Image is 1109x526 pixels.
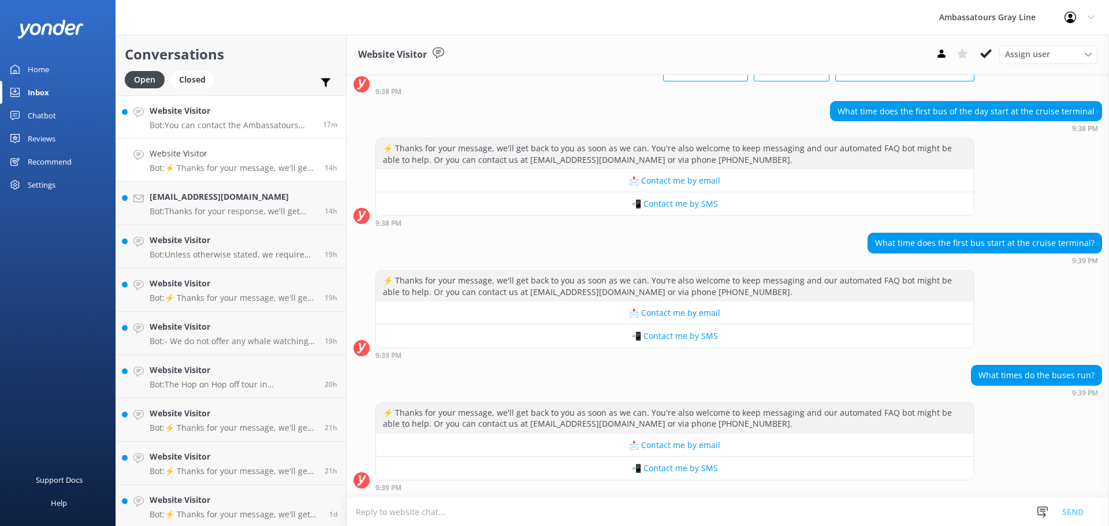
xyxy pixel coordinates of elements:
h3: Website Visitor [358,47,427,62]
div: Sep 08 2025 09:39pm (UTC -03:00) America/Argentina/Buenos_Aires [971,389,1102,397]
h4: Website Visitor [150,450,316,463]
a: Website VisitorBot:Unless otherwise stated, we require 24-hours notice to cancel a booked tour fo... [116,225,346,268]
p: Bot: ⚡ Thanks for your message, we'll get back to you as soon as we can. You're also welcome to k... [150,423,316,433]
div: Sep 08 2025 09:38pm (UTC -03:00) America/Argentina/Buenos_Aires [375,87,974,95]
p: Bot: Unless otherwise stated, we require 24-hours notice to cancel a booked tour for a refund. If... [150,249,316,260]
h4: [EMAIL_ADDRESS][DOMAIN_NAME] [150,191,316,203]
div: Sep 08 2025 09:38pm (UTC -03:00) America/Argentina/Buenos_Aires [830,124,1102,132]
p: Bot: You can contact the Ambassatours Gray Line team at [PHONE_NUMBER], or by emailing [EMAIL_ADD... [150,120,314,130]
h4: Website Visitor [150,320,316,333]
div: ⚡ Thanks for your message, we'll get back to you as soon as we can. You're also welcome to keep m... [376,403,974,434]
strong: 9:39 PM [375,484,401,491]
h4: Website Visitor [150,407,316,420]
p: Bot: ⚡ Thanks for your message, we'll get back to you as soon as we can. You're also welcome to k... [150,466,316,476]
div: What times do the buses run? [972,365,1101,385]
span: Sep 08 2025 09:25pm (UTC -03:00) America/Argentina/Buenos_Aires [325,206,337,216]
div: ⚡ Thanks for your message, we'll get back to you as soon as we can. You're also welcome to keep m... [376,139,974,169]
div: Help [51,491,67,514]
strong: 9:39 PM [1072,390,1098,397]
div: Closed [170,71,214,88]
a: Website VisitorBot:You can contact the Ambassatours Gray Line team at [PHONE_NUMBER], or by email... [116,95,346,139]
p: Bot: Thanks for your response, we'll get back to you as soon as we can during opening hours. [150,206,316,217]
a: Website VisitorBot:⚡ Thanks for your message, we'll get back to you as soon as we can. You're als... [116,268,346,312]
span: Sep 08 2025 04:29pm (UTC -03:00) America/Argentina/Buenos_Aires [325,336,337,346]
a: Website VisitorBot:⚡ Thanks for your message, we'll get back to you as soon as we can. You're als... [116,139,346,182]
div: What time does the first bus of the day start at the cruise terminal [831,102,1101,121]
h2: Conversations [125,43,337,65]
span: Sep 09 2025 11:49am (UTC -03:00) America/Argentina/Buenos_Aires [323,120,337,129]
a: Website VisitorBot:- We do not offer any whale watching tours, as [GEOGRAPHIC_DATA] and the surro... [116,312,346,355]
h4: Website Visitor [150,277,316,290]
strong: 9:39 PM [1072,258,1098,264]
span: Assign user [1005,48,1050,61]
span: Sep 08 2025 03:34pm (UTC -03:00) America/Argentina/Buenos_Aires [325,379,337,389]
button: 📲 Contact me by SMS [376,192,974,215]
h4: Website Visitor [150,494,321,506]
h4: Website Visitor [150,234,316,247]
strong: 9:39 PM [375,352,401,359]
strong: 9:38 PM [375,220,401,227]
button: 📩 Contact me by email [376,301,974,324]
div: Sep 08 2025 09:39pm (UTC -03:00) America/Argentina/Buenos_Aires [868,256,1102,264]
button: 📩 Contact me by email [376,434,974,457]
button: 📲 Contact me by SMS [376,324,974,348]
a: [EMAIL_ADDRESS][DOMAIN_NAME]Bot:Thanks for your response, we'll get back to you as soon as we can... [116,182,346,225]
button: 📲 Contact me by SMS [376,457,974,480]
div: Support Docs [36,468,83,491]
div: Inbox [28,81,49,104]
a: Website VisitorBot:⚡ Thanks for your message, we'll get back to you as soon as we can. You're als... [116,398,346,442]
p: Bot: ⚡ Thanks for your message, we'll get back to you as soon as we can. You're also welcome to k... [150,163,316,173]
span: Sep 08 2025 04:54pm (UTC -03:00) America/Argentina/Buenos_Aires [325,249,337,259]
p: Bot: - We do not offer any whale watching tours, as [GEOGRAPHIC_DATA] and the surrounding waters ... [150,336,316,346]
img: yonder-white-logo.png [17,20,84,39]
p: Bot: ⚡ Thanks for your message, we'll get back to you as soon as we can. You're also welcome to k... [150,509,321,520]
h4: Website Visitor [150,105,314,117]
div: What time does the first bus start at the cruise terminal? [868,233,1101,253]
span: Sep 08 2025 02:36pm (UTC -03:00) America/Argentina/Buenos_Aires [325,423,337,432]
strong: 9:38 PM [375,88,401,95]
span: Sep 08 2025 04:47pm (UTC -03:00) America/Argentina/Buenos_Aires [325,293,337,303]
div: Settings [28,173,55,196]
div: ⚡ Thanks for your message, we'll get back to you as soon as we can. You're also welcome to keep m... [376,271,974,301]
button: 📩 Contact me by email [376,169,974,192]
a: Open [125,73,170,85]
span: Sep 08 2025 02:29pm (UTC -03:00) America/Argentina/Buenos_Aires [325,466,337,476]
div: Sep 08 2025 09:38pm (UTC -03:00) America/Argentina/Buenos_Aires [375,219,974,227]
p: Bot: The Hop on Hop off tour in [GEOGRAPHIC_DATA] includes 10 stops, starting from Pier 21 Immigr... [150,379,316,390]
div: Recommend [28,150,72,173]
h4: Website Visitor [150,147,316,160]
div: Assign User [999,45,1097,64]
div: Reviews [28,127,55,150]
div: Open [125,71,165,88]
div: Sep 08 2025 09:39pm (UTC -03:00) America/Argentina/Buenos_Aires [375,483,974,491]
span: Sep 08 2025 09:39pm (UTC -03:00) America/Argentina/Buenos_Aires [325,163,337,173]
p: Bot: ⚡ Thanks for your message, we'll get back to you as soon as we can. You're also welcome to k... [150,293,316,303]
div: Chatbot [28,104,56,127]
span: Sep 08 2025 12:37am (UTC -03:00) America/Argentina/Buenos_Aires [329,509,337,519]
a: Website VisitorBot:⚡ Thanks for your message, we'll get back to you as soon as we can. You're als... [116,442,346,485]
div: Sep 08 2025 09:39pm (UTC -03:00) America/Argentina/Buenos_Aires [375,351,974,359]
a: Website VisitorBot:The Hop on Hop off tour in [GEOGRAPHIC_DATA] includes 10 stops, starting from ... [116,355,346,398]
div: Home [28,58,49,81]
a: Closed [170,73,220,85]
strong: 9:38 PM [1072,125,1098,132]
h4: Website Visitor [150,364,316,376]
